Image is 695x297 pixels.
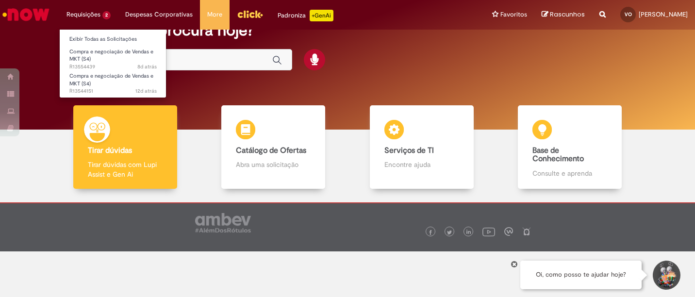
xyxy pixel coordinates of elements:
[428,230,433,235] img: logo_footer_facebook.png
[520,261,642,289] div: Oi, como posso te ajudar hoje?
[482,225,495,238] img: logo_footer_youtube.png
[207,10,222,19] span: More
[504,227,513,236] img: logo_footer_workplace.png
[651,261,680,290] button: Iniciar Conversa de Suporte
[69,72,153,87] span: Compra e negociação de Vendas e MKT (S4)
[59,29,166,98] ul: Requisições
[1,5,51,24] img: ServiceNow
[236,146,306,155] b: Catálogo de Ofertas
[88,146,132,155] b: Tirar dúvidas
[69,87,157,95] span: R13544151
[69,48,153,63] span: Compra e negociação de Vendas e MKT (S4)
[532,168,607,178] p: Consulte e aprenda
[542,10,585,19] a: Rascunhos
[278,10,333,21] div: Padroniza
[522,227,531,236] img: logo_footer_naosei.png
[135,87,157,95] time: 17/09/2025 15:00:02
[500,10,527,19] span: Favoritos
[237,7,263,21] img: click_logo_yellow_360x200.png
[447,230,452,235] img: logo_footer_twitter.png
[384,146,434,155] b: Serviços de TI
[347,105,496,189] a: Serviços de TI Encontre ajuda
[135,87,157,95] span: 12d atrás
[236,160,311,169] p: Abra uma solicitação
[625,11,632,17] span: VO
[532,146,584,164] b: Base de Conhecimento
[51,105,199,189] a: Tirar dúvidas Tirar dúvidas com Lupi Assist e Gen Ai
[88,160,163,179] p: Tirar dúvidas com Lupi Assist e Gen Ai
[550,10,585,19] span: Rascunhos
[466,230,471,235] img: logo_footer_linkedin.png
[69,63,157,71] span: R13554439
[496,105,645,189] a: Base de Conhecimento Consulte e aprenda
[71,22,624,39] h2: O que você procura hoje?
[384,160,459,169] p: Encontre ajuda
[310,10,333,21] p: +GenAi
[66,10,100,19] span: Requisições
[102,11,111,19] span: 2
[60,71,166,92] a: Aberto R13544151 : Compra e negociação de Vendas e MKT (S4)
[195,213,251,232] img: logo_footer_ambev_rotulo_gray.png
[137,63,157,70] span: 8d atrás
[125,10,193,19] span: Despesas Corporativas
[639,10,688,18] span: [PERSON_NAME]
[60,34,166,45] a: Exibir Todas as Solicitações
[60,47,166,67] a: Aberto R13554439 : Compra e negociação de Vendas e MKT (S4)
[137,63,157,70] time: 22/09/2025 11:06:15
[199,105,348,189] a: Catálogo de Ofertas Abra uma solicitação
